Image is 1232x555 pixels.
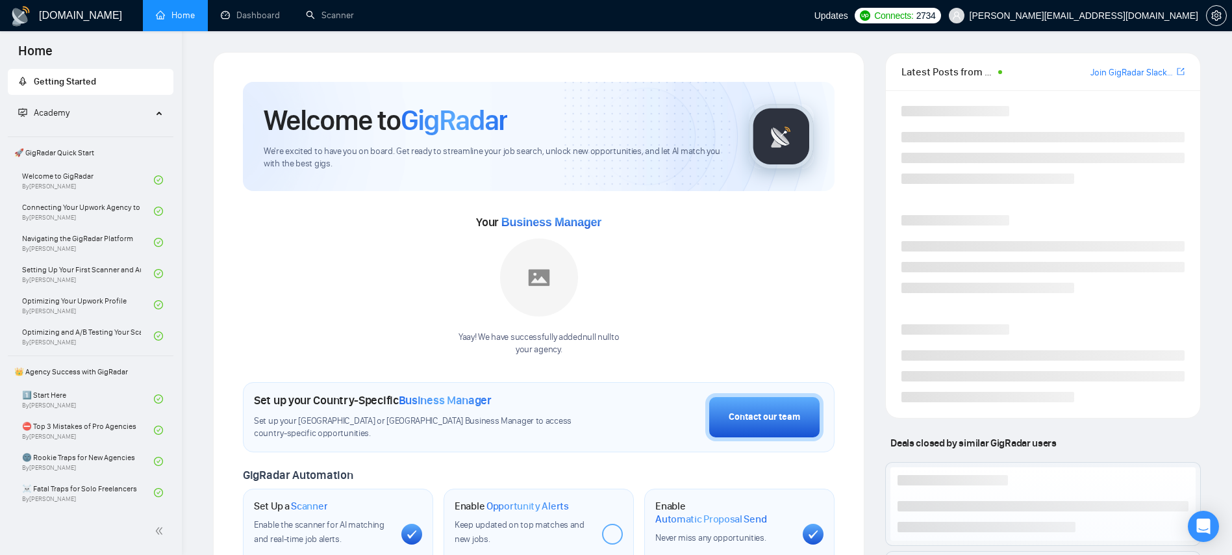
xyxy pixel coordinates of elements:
[254,500,327,513] h1: Set Up a
[22,322,154,350] a: Optimizing and A/B Testing Your Scanner for Better ResultsBy[PERSON_NAME]
[486,500,569,513] span: Opportunity Alerts
[22,197,154,226] a: Connecting Your Upwork Agency to GigRadarBy[PERSON_NAME]
[860,10,870,21] img: upwork-logo.png
[18,108,27,117] span: fund-projection-screen
[8,42,63,69] span: Home
[154,331,163,341] span: check-circle
[154,457,163,466] span: check-circle
[154,238,163,247] span: check-circle
[18,107,69,118] span: Academy
[264,146,728,170] span: We're excited to have you on board. Get ready to streamline your job search, unlock new opportuni...
[455,519,585,545] span: Keep updated on top matches and new jobs.
[952,11,961,20] span: user
[254,519,384,545] span: Enable the scanner for AI matching and real-time job alerts.
[916,8,936,23] span: 2734
[10,6,31,27] img: logo
[1188,511,1219,542] div: Open Intercom Messenger
[22,447,154,476] a: 🌚 Rookie Traps for New AgenciesBy[PERSON_NAME]
[34,107,69,118] span: Academy
[22,478,154,507] a: ☠️ Fatal Traps for Solo FreelancersBy[PERSON_NAME]
[154,300,163,309] span: check-circle
[291,500,327,513] span: Scanner
[1177,66,1185,78] a: export
[22,259,154,288] a: Setting Up Your First Scanner and Auto-BidderBy[PERSON_NAME]
[22,228,154,257] a: Navigating the GigRadar PlatformBy[PERSON_NAME]
[221,10,280,21] a: dashboardDashboard
[22,385,154,413] a: 1️⃣ Start HereBy[PERSON_NAME]
[22,166,154,194] a: Welcome to GigRadarBy[PERSON_NAME]
[22,416,154,445] a: ⛔ Top 3 Mistakes of Pro AgenciesBy[PERSON_NAME]
[254,393,492,407] h1: Set up your Country-Specific
[254,415,596,440] span: Set up your [GEOGRAPHIC_DATA] or [GEOGRAPHIC_DATA] Business Manager to access country-specific op...
[8,69,173,95] li: Getting Started
[243,468,353,482] span: GigRadar Automation
[901,64,994,80] span: Latest Posts from the GigRadar Community
[705,393,823,441] button: Contact our team
[154,207,163,216] span: check-circle
[655,513,766,526] span: Automatic Proposal Send
[1206,10,1227,21] a: setting
[814,10,848,21] span: Updates
[655,532,766,543] span: Never miss any opportunities.
[22,290,154,319] a: Optimizing Your Upwork ProfileBy[PERSON_NAME]
[459,331,619,356] div: Yaay! We have successfully added null null to
[155,524,168,537] span: double-left
[306,10,354,21] a: searchScanner
[154,175,163,185] span: check-circle
[9,140,172,166] span: 🚀 GigRadar Quick Start
[154,394,163,404] span: check-circle
[885,432,1061,454] span: Deals closed by similar GigRadar users
[399,393,492,407] span: Business Manager
[1177,66,1185,77] span: export
[455,500,569,513] h1: Enable
[9,359,172,385] span: 👑 Agency Success with GigRadar
[459,344,619,356] p: your agency .
[154,269,163,278] span: check-circle
[264,103,507,138] h1: Welcome to
[476,215,601,229] span: Your
[1090,66,1174,80] a: Join GigRadar Slack Community
[749,104,814,169] img: gigradar-logo.png
[501,216,601,229] span: Business Manager
[156,10,195,21] a: homeHome
[401,103,507,138] span: GigRadar
[655,500,792,525] h1: Enable
[18,77,27,86] span: rocket
[500,239,578,316] img: placeholder.png
[154,426,163,435] span: check-circle
[1207,10,1226,21] span: setting
[874,8,913,23] span: Connects:
[729,410,800,424] div: Contact our team
[154,488,163,497] span: check-circle
[1206,5,1227,26] button: setting
[34,76,96,87] span: Getting Started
